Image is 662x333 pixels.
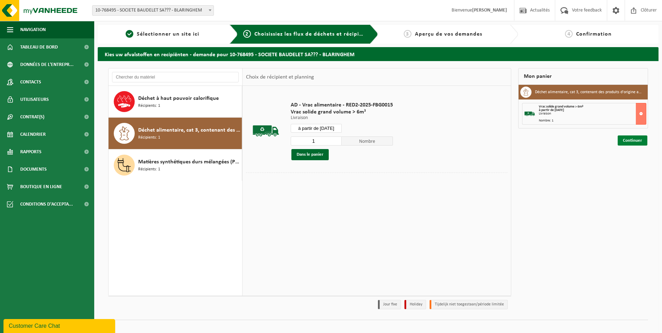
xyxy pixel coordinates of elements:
span: 1 [126,30,133,38]
span: Documents [20,161,47,178]
span: Matières synthétiques durs mélangées (PE et PP), recyclables (industriel) [138,158,240,166]
a: 1Sélectionner un site ici [101,30,224,38]
span: Vrac solide grand volume > 6m³ [291,109,393,116]
button: Matières synthétiques durs mélangées (PE et PP), recyclables (industriel) Récipients: 1 [109,149,242,181]
span: Rapports [20,143,42,161]
strong: à partir de [DATE] [539,108,564,112]
span: Contacts [20,73,41,91]
button: Déchet alimentaire, cat 3, contenant des produits d'origine animale, emballage synthétique Récipi... [109,118,242,149]
input: Sélectionnez date [291,124,342,133]
span: Récipients: 1 [138,166,160,173]
div: Nombre: 1 [539,119,646,123]
span: 10-768495 - SOCIETE BAUDELET SA??? - BLARINGHEM [92,5,214,16]
iframe: chat widget [3,318,117,333]
span: Contrat(s) [20,108,44,126]
span: Calendrier [20,126,46,143]
span: Sélectionner un site ici [137,31,199,37]
span: Déchet alimentaire, cat 3, contenant des produits d'origine animale, emballage synthétique [138,126,240,134]
span: Données de l'entrepr... [20,56,74,73]
span: 2 [243,30,251,38]
span: Utilisateurs [20,91,49,108]
li: Holiday [404,300,426,309]
span: 10-768495 - SOCIETE BAUDELET SA??? - BLARINGHEM [92,6,214,15]
span: Confirmation [576,31,612,37]
span: Choisissiez les flux de déchets et récipients [254,31,371,37]
button: Dans le panier [291,149,329,160]
input: Chercher du matériel [112,72,239,82]
span: AD - Vrac alimentaire - RED2-2025-FBG0015 [291,102,393,109]
span: Vrac solide grand volume > 6m³ [539,105,583,109]
button: Déchet à haut pouvoir calorifique Récipients: 1 [109,86,242,118]
a: Continuer [618,135,647,146]
span: Boutique en ligne [20,178,62,195]
span: Conditions d'accepta... [20,195,73,213]
span: Récipients: 1 [138,103,160,109]
span: Tableau de bord [20,38,58,56]
span: Aperçu de vos demandes [415,31,482,37]
span: 3 [404,30,411,38]
span: Nombre [342,136,393,146]
span: Déchet à haut pouvoir calorifique [138,94,219,103]
span: Navigation [20,21,46,38]
span: Récipients: 1 [138,134,160,141]
li: Tijdelijk niet toegestaan/période limitée [430,300,508,309]
h2: Kies uw afvalstoffen en recipiënten - demande pour 10-768495 - SOCIETE BAUDELET SA??? - BLARINGHEM [98,47,659,61]
div: Mon panier [518,68,648,85]
p: Livraison [291,116,393,120]
li: Jour fixe [378,300,401,309]
h3: Déchet alimentaire, cat 3, contenant des produits d'origine animale, emballage synthétique [535,87,642,98]
span: 4 [565,30,573,38]
div: Livraison [539,112,646,116]
strong: [PERSON_NAME] [472,8,507,13]
div: Choix de récipient et planning [243,68,318,86]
